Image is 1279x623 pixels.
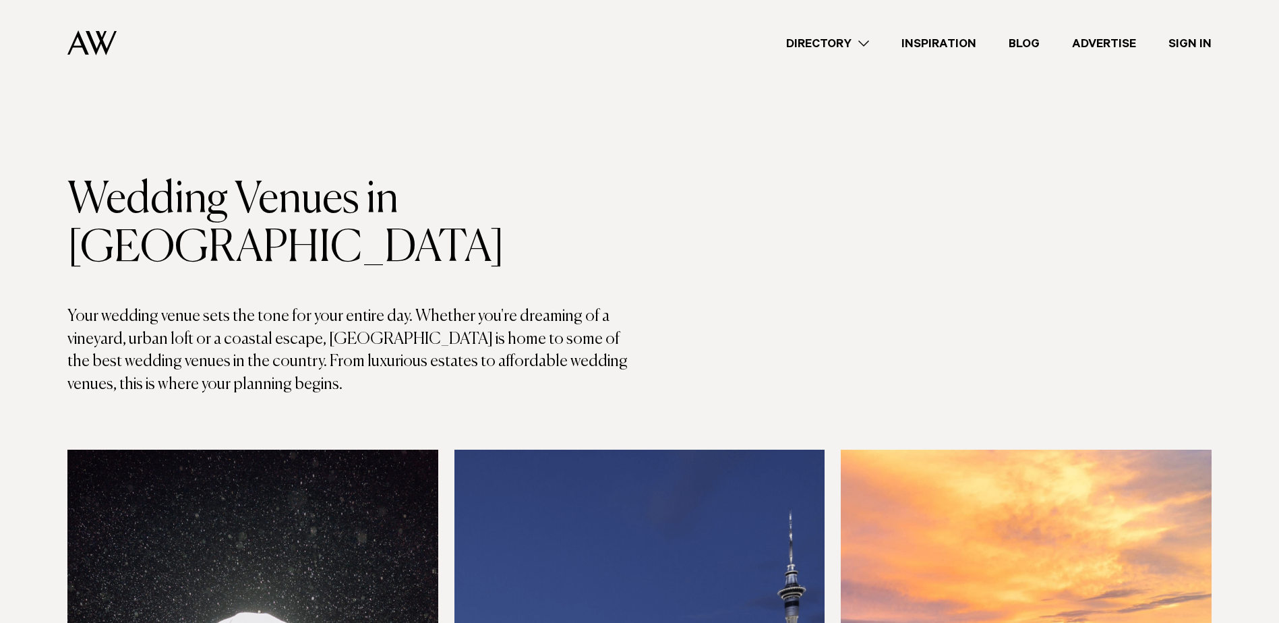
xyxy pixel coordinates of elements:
[67,305,640,396] p: Your wedding venue sets the tone for your entire day. Whether you're dreaming of a vineyard, urba...
[67,30,117,55] img: Auckland Weddings Logo
[67,176,640,273] h1: Wedding Venues in [GEOGRAPHIC_DATA]
[992,34,1056,53] a: Blog
[885,34,992,53] a: Inspiration
[1056,34,1152,53] a: Advertise
[770,34,885,53] a: Directory
[1152,34,1228,53] a: Sign In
